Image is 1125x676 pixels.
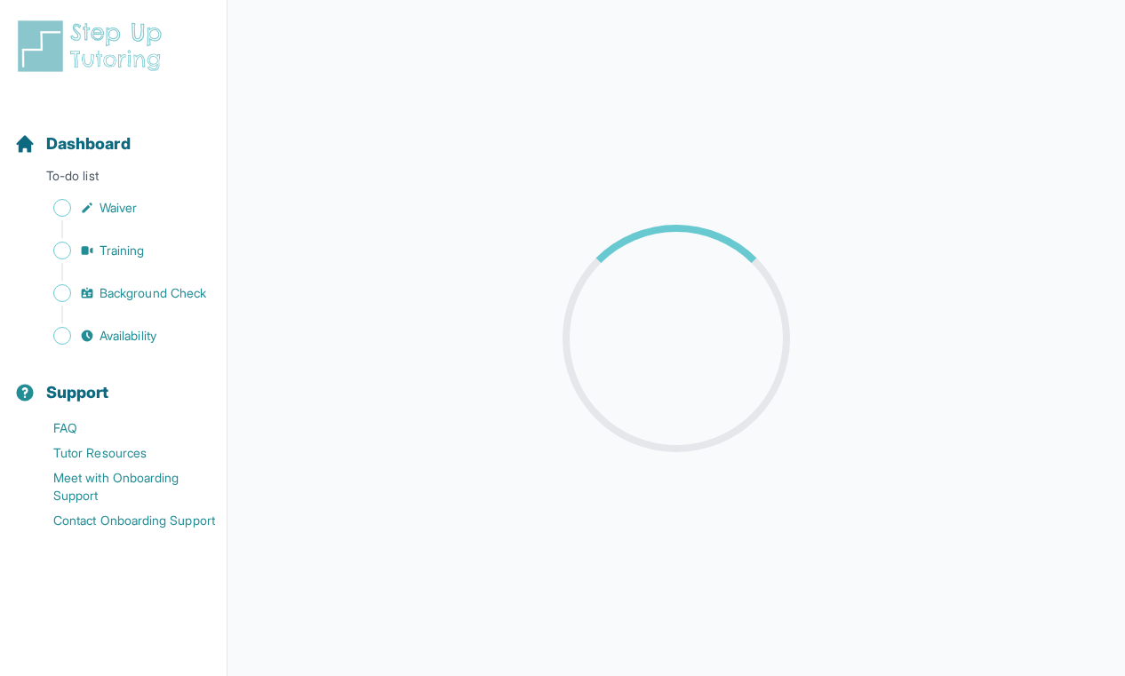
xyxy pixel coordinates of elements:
[100,242,145,259] span: Training
[14,465,227,508] a: Meet with Onboarding Support
[7,167,219,192] p: To-do list
[14,238,227,263] a: Training
[14,131,131,156] a: Dashboard
[100,327,156,345] span: Availability
[14,18,172,75] img: logo
[14,416,227,441] a: FAQ
[14,508,227,533] a: Contact Onboarding Support
[14,281,227,306] a: Background Check
[46,131,131,156] span: Dashboard
[100,284,206,302] span: Background Check
[46,380,109,405] span: Support
[14,323,227,348] a: Availability
[14,195,227,220] a: Waiver
[7,103,219,163] button: Dashboard
[14,441,227,465] a: Tutor Resources
[7,352,219,412] button: Support
[100,199,137,217] span: Waiver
